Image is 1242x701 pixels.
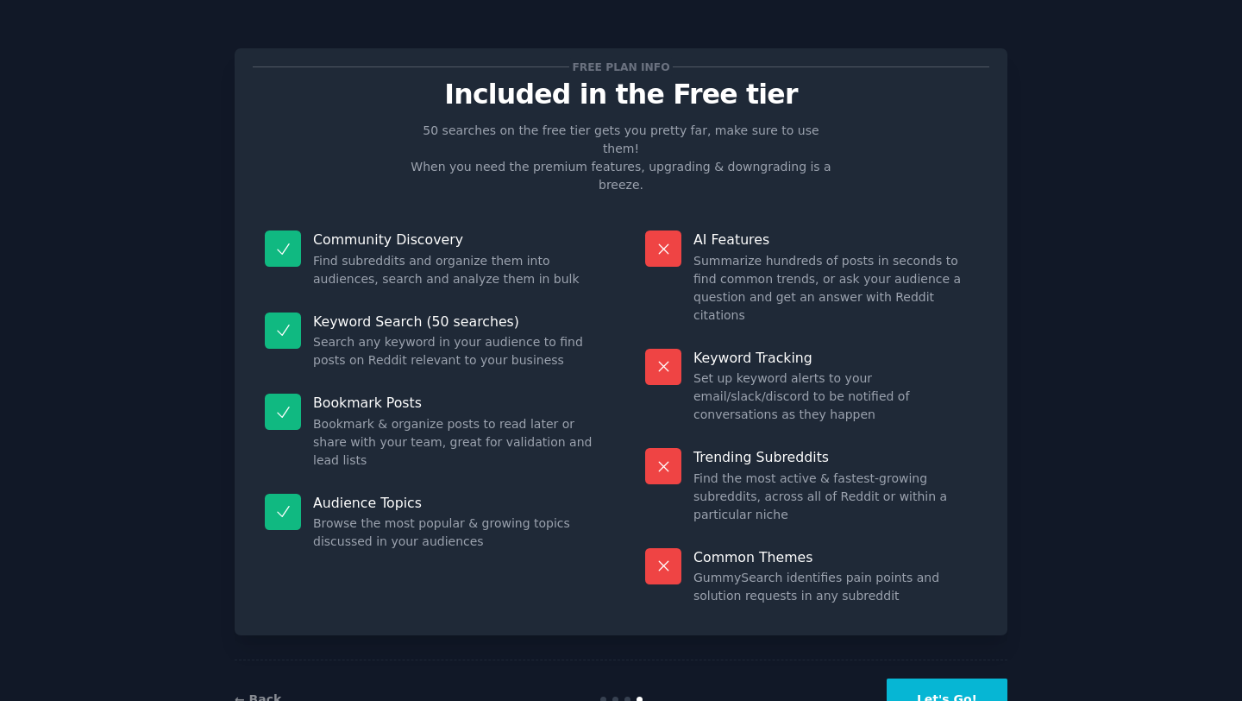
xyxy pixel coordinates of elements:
[693,252,977,325] dd: Summarize hundreds of posts in seconds to find common trends, or ask your audience a question and...
[569,58,673,76] span: Free plan info
[313,231,597,249] p: Community Discovery
[313,313,597,331] p: Keyword Search (50 searches)
[313,394,597,412] p: Bookmark Posts
[693,470,977,524] dd: Find the most active & fastest-growing subreddits, across all of Reddit or within a particular niche
[693,569,977,605] dd: GummySearch identifies pain points and solution requests in any subreddit
[693,349,977,367] p: Keyword Tracking
[693,369,977,424] dd: Set up keyword alerts to your email/slack/discord to be notified of conversations as they happen
[693,231,977,249] p: AI Features
[313,252,597,288] dd: Find subreddits and organize them into audiences, search and analyze them in bulk
[404,122,838,194] p: 50 searches on the free tier gets you pretty far, make sure to use them! When you need the premiu...
[253,79,989,110] p: Included in the Free tier
[313,515,597,551] dd: Browse the most popular & growing topics discussed in your audiences
[313,333,597,369] dd: Search any keyword in your audience to find posts on Reddit relevant to your business
[693,548,977,566] p: Common Themes
[313,415,597,470] dd: Bookmark & organize posts to read later or share with your team, great for validation and lead lists
[313,494,597,512] p: Audience Topics
[693,448,977,466] p: Trending Subreddits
